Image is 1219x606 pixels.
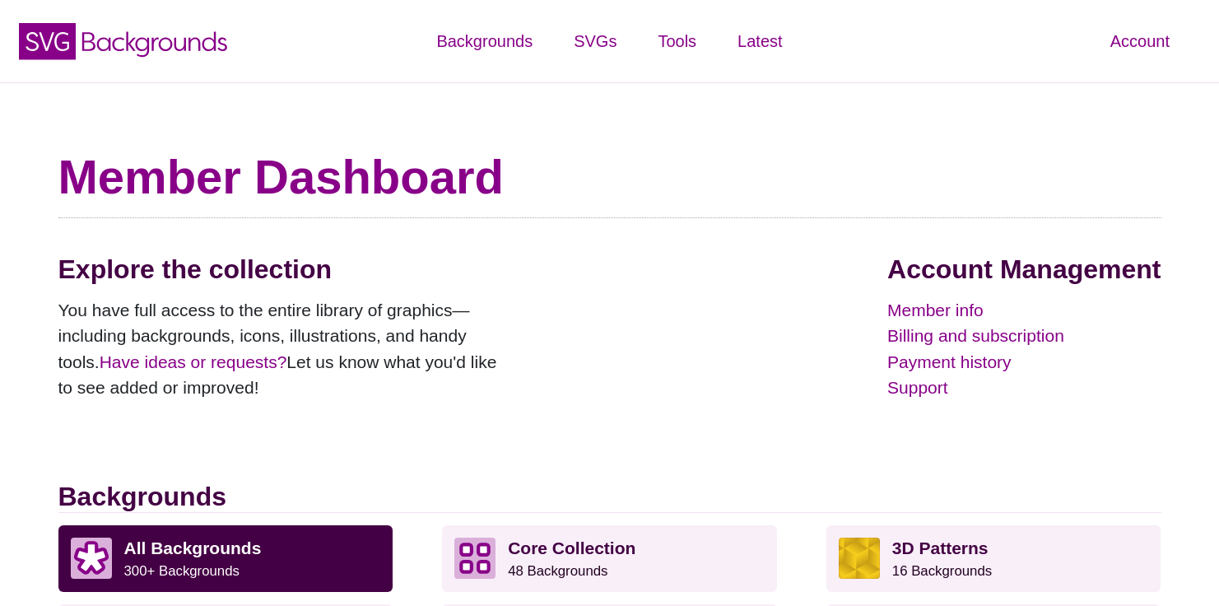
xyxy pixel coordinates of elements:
a: All Backgrounds 300+ Backgrounds [58,525,393,591]
strong: Core Collection [508,538,635,557]
h2: Backgrounds [58,481,1161,513]
p: You have full access to the entire library of graphics—including backgrounds, icons, illustration... [58,297,511,401]
a: Latest [717,16,803,66]
small: 16 Backgrounds [892,563,992,579]
a: Member info [887,297,1161,324]
h1: Member Dashboard [58,148,1161,206]
a: Core Collection 48 Backgrounds [442,525,777,591]
a: Have ideas or requests? [100,352,287,371]
a: 3D Patterns16 Backgrounds [826,525,1161,591]
h2: Account Management [887,254,1161,285]
a: Payment history [887,349,1161,375]
strong: All Backgrounds [124,538,262,557]
h2: Explore the collection [58,254,511,285]
img: fancy golden cube pattern [839,538,880,579]
small: 48 Backgrounds [508,563,607,579]
a: Backgrounds [416,16,553,66]
a: Billing and subscription [887,323,1161,349]
a: SVGs [553,16,637,66]
a: Account [1090,16,1190,66]
a: Support [887,375,1161,401]
a: Tools [637,16,717,66]
small: 300+ Backgrounds [124,563,240,579]
strong: 3D Patterns [892,538,989,557]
